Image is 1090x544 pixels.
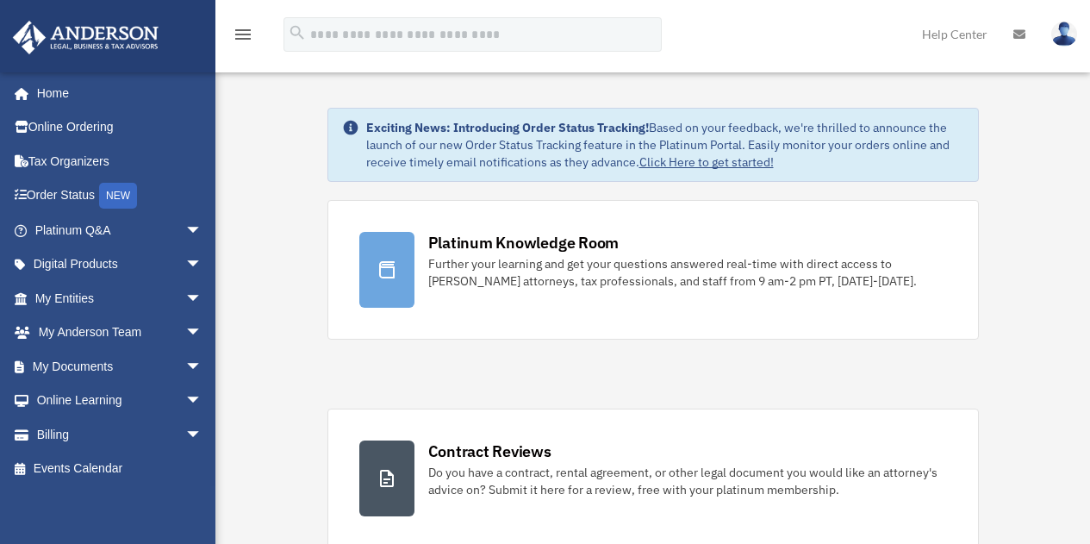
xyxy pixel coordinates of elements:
div: Further your learning and get your questions answered real-time with direct access to [PERSON_NAM... [428,255,947,290]
img: User Pic [1051,22,1077,47]
div: NEW [99,183,137,209]
a: Platinum Q&Aarrow_drop_down [12,213,228,247]
a: My Anderson Teamarrow_drop_down [12,316,228,350]
span: arrow_drop_down [185,247,220,283]
div: Based on your feedback, we're thrilled to announce the launch of our new Order Status Tracking fe... [366,119,964,171]
i: search [288,23,307,42]
div: Platinum Knowledge Room [428,232,620,253]
div: Contract Reviews [428,441,551,462]
a: My Entitiesarrow_drop_down [12,281,228,316]
a: My Documentsarrow_drop_down [12,349,228,384]
a: Digital Productsarrow_drop_down [12,247,228,282]
span: arrow_drop_down [185,213,220,248]
a: Click Here to get started! [639,154,774,170]
strong: Exciting News: Introducing Order Status Tracking! [366,120,649,135]
a: Order StatusNEW [12,178,228,214]
i: menu [233,24,253,45]
a: Billingarrow_drop_down [12,417,228,452]
a: Online Ordering [12,110,228,145]
a: Events Calendar [12,452,228,486]
span: arrow_drop_down [185,281,220,316]
a: Online Learningarrow_drop_down [12,384,228,418]
span: arrow_drop_down [185,417,220,453]
img: Anderson Advisors Platinum Portal [8,21,164,54]
a: Tax Organizers [12,144,228,178]
a: Home [12,76,220,110]
span: arrow_drop_down [185,349,220,385]
span: arrow_drop_down [185,384,220,419]
div: Do you have a contract, rental agreement, or other legal document you would like an attorney's ad... [428,464,947,498]
span: arrow_drop_down [185,316,220,351]
a: Platinum Knowledge Room Further your learning and get your questions answered real-time with dire... [327,200,979,340]
a: menu [233,30,253,45]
